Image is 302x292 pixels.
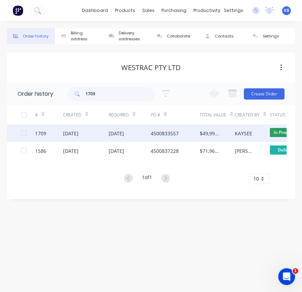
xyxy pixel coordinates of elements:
[278,268,295,285] iframe: Intercom live chat
[263,33,279,39] div: Settings
[200,112,226,118] div: Total Value
[55,28,103,44] button: Billing address
[151,28,199,44] button: Collaborate
[142,174,152,184] div: 1 of 1
[35,147,46,155] div: 1586
[63,105,109,124] div: Created
[109,105,151,124] div: Required
[18,90,53,98] div: Order history
[215,33,233,39] div: Contacts
[109,147,124,155] div: [DATE]
[109,130,124,137] div: [DATE]
[111,5,139,16] div: products
[167,33,190,39] div: Collaborate
[71,30,99,42] div: Billing address
[158,5,190,16] div: purchasing
[63,112,82,118] div: Created
[235,112,260,118] div: Created By
[284,7,289,14] span: KB
[35,105,63,124] div: #
[235,130,252,137] div: KAYSEE
[235,147,256,155] div: [PERSON_NAME]
[200,147,221,155] div: $71,962.00
[139,5,158,16] div: sales
[293,268,298,274] span: 1
[253,175,259,182] span: 10
[63,147,78,155] div: [DATE]
[247,28,295,44] button: Settings
[119,30,147,42] div: Delivery addresses
[109,112,129,118] div: Required
[151,147,179,155] div: 4500837228
[151,130,179,137] div: 4500833557
[13,5,23,16] img: Factory
[200,105,235,124] div: Total Value
[151,105,200,124] div: PO #
[35,112,38,118] div: #
[103,28,151,44] button: Delivery addresses
[190,5,224,16] div: productivity
[200,130,221,137] div: $49,999.99
[235,105,270,124] div: Created By
[23,33,48,39] div: Order history
[85,87,155,101] input: Search...
[35,130,46,137] div: 1709
[220,5,247,16] div: settings
[78,5,111,16] a: dashboard
[63,130,78,137] div: [DATE]
[121,63,181,72] div: WesTrac Pty Ltd
[151,112,160,118] div: PO #
[244,88,284,100] button: Create Order
[270,112,285,118] div: Status
[199,28,247,44] button: Contacts
[7,28,55,44] button: Order history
